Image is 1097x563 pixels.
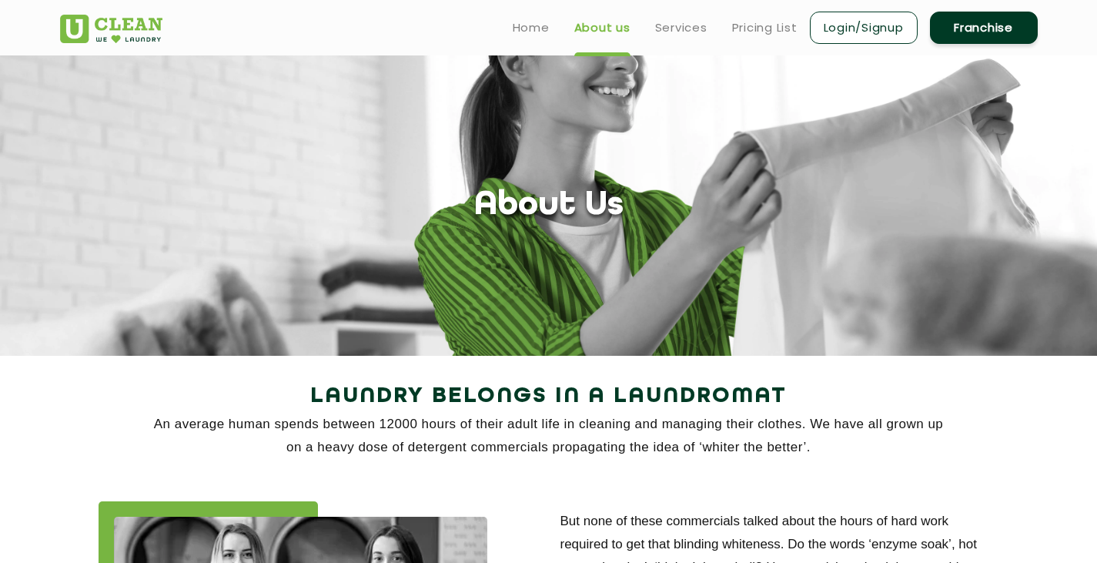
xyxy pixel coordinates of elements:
a: Services [655,18,707,37]
a: Login/Signup [810,12,918,44]
a: About us [574,18,630,37]
p: An average human spends between 12000 hours of their adult life in cleaning and managing their cl... [60,413,1038,459]
h1: About Us [474,186,624,226]
a: Home [513,18,550,37]
h2: Laundry Belongs in a Laundromat [60,378,1038,415]
a: Franchise [930,12,1038,44]
img: UClean Laundry and Dry Cleaning [60,15,162,43]
a: Pricing List [732,18,798,37]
